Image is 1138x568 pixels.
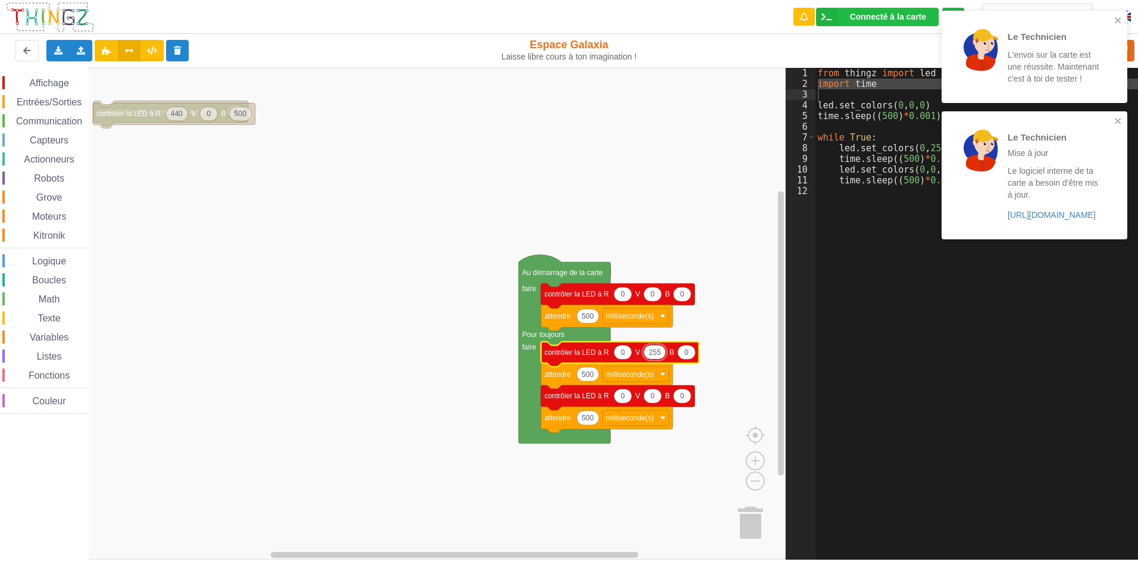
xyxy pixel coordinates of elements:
text: B [670,348,674,357]
span: Couleur [31,396,68,406]
span: Boucles [30,275,68,285]
div: 5 [786,111,815,121]
span: Robots [32,173,66,183]
img: thingz_logo.png [5,1,95,33]
span: Kitronik [32,230,67,241]
text: 0 [621,290,625,298]
p: Le Technicien [1008,131,1101,143]
div: 8 [786,143,815,154]
text: B [221,110,226,118]
text: attendre [545,414,571,422]
button: close [1114,116,1123,127]
span: Moteurs [30,211,68,221]
text: B [665,392,670,400]
text: faire [522,285,536,293]
div: Connecté à la carte [850,13,926,21]
div: 11 [786,175,815,186]
text: 0 [680,392,684,400]
span: Communication [14,116,84,126]
text: milliseconde(s) [606,312,654,320]
text: attendre [545,370,571,378]
div: 6 [786,121,815,132]
p: Mise à jour [1008,147,1101,159]
div: Laisse libre cours à ton imagination ! [470,52,668,62]
div: 12 [786,186,815,196]
span: Affichage [27,78,70,88]
text: milliseconde(s) [606,414,654,422]
text: contrôler la LED à R [96,110,161,118]
span: Actionneurs [22,154,76,164]
text: faire [522,343,536,351]
span: Capteurs [28,135,70,145]
span: Fonctions [27,370,71,380]
span: Grove [35,192,64,202]
text: V [635,392,640,400]
p: Le logiciel interne de ta carte a besoin d'être mis à jour. [1008,165,1101,201]
span: Texte [36,313,62,323]
text: 0 [621,392,625,400]
text: Pour toujours [522,330,564,339]
text: 500 [235,110,246,118]
text: 500 [581,370,593,378]
div: 3 [786,89,815,100]
div: Ta base fonctionne bien ! [816,8,939,26]
text: contrôler la LED à R [545,348,609,357]
div: 2 [786,79,815,89]
div: 4 [786,100,815,111]
text: contrôler la LED à R [545,392,609,400]
a: [URL][DOMAIN_NAME] [1008,210,1096,220]
text: 500 [581,312,593,320]
span: Listes [35,351,64,361]
span: Variables [28,332,71,342]
div: Espace Galaxia [470,38,668,62]
span: Logique [30,256,68,266]
text: V [192,110,196,118]
p: Le Technicien [1008,30,1101,43]
text: V [635,348,640,357]
button: close [1114,15,1123,27]
div: 1 [786,68,815,79]
text: 0 [651,290,655,298]
text: V [635,290,640,298]
text: 0 [651,392,655,400]
div: 10 [786,164,815,175]
text: 0 [680,290,684,298]
text: Au démarrage de la carte [522,269,603,277]
div: 9 [786,154,815,164]
text: 0 [621,348,625,357]
text: 440 [171,110,183,118]
div: 7 [786,132,815,143]
span: Math [37,294,62,304]
span: Entrées/Sorties [15,97,83,107]
text: B [665,290,670,298]
text: attendre [545,312,571,320]
text: 500 [581,414,593,422]
text: contrôler la LED à R [545,290,609,298]
text: 0 [207,110,211,118]
text: 0 [684,348,689,357]
text: milliseconde(s) [606,370,654,378]
p: L'envoi sur la carte est une réussite. Maintenant c'est à toi de tester ! [1008,49,1101,85]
